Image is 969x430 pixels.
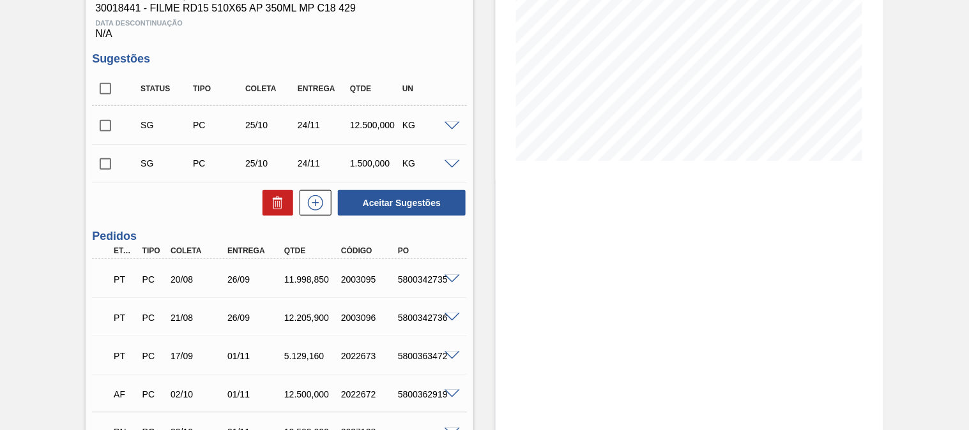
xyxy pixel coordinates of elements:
[137,158,194,168] div: Sugestão Criada
[399,84,456,93] div: UN
[95,19,464,27] span: Data Descontinuação
[139,389,167,399] div: Pedido de Compra
[139,274,167,285] div: Pedido de Compra
[114,389,135,399] p: AF
[338,313,401,323] div: 2003096
[242,84,299,93] div: Coleta
[114,313,135,323] p: PT
[281,351,344,361] div: 5.129,160
[224,351,287,361] div: 01/11/2025
[137,84,194,93] div: Status
[114,351,135,361] p: PT
[347,120,404,130] div: 12.500,000
[347,84,404,93] div: Qtde
[167,351,230,361] div: 17/09/2025
[294,120,351,130] div: 24/11/2025
[139,246,167,255] div: Tipo
[399,158,456,168] div: KG
[395,313,457,323] div: 5800342736
[395,351,457,361] div: 5800363472
[92,52,467,66] h3: Sugestões
[137,120,194,130] div: Sugestão Criada
[111,246,139,255] div: Etapa
[338,274,401,285] div: 2003095
[281,389,344,399] div: 12.500,000
[224,389,287,399] div: 01/11/2025
[347,158,404,168] div: 1.500,000
[111,304,139,332] div: Pedido em Trânsito
[338,246,401,255] div: Código
[139,313,167,323] div: Pedido de Compra
[95,3,464,14] span: 30018441 - FILME RD15 510X65 AP 350ML MP C18 429
[111,342,139,370] div: Pedido em Trânsito
[281,246,344,255] div: Qtde
[224,313,287,323] div: 26/09/2025
[395,246,457,255] div: PO
[92,14,467,40] div: N/A
[332,189,467,217] div: Aceitar Sugestões
[224,274,287,285] div: 26/09/2025
[395,389,457,399] div: 5800362919
[293,190,332,216] div: Nova sugestão
[294,158,351,168] div: 24/11/2025
[256,190,293,216] div: Excluir Sugestões
[338,389,401,399] div: 2022672
[167,389,230,399] div: 02/10/2025
[167,246,230,255] div: Coleta
[294,84,351,93] div: Entrega
[167,274,230,285] div: 20/08/2025
[395,274,457,285] div: 5800342735
[224,246,287,255] div: Entrega
[281,313,344,323] div: 12.205,900
[111,380,139,408] div: Aguardando Faturamento
[167,313,230,323] div: 21/08/2025
[281,274,344,285] div: 11.998,850
[399,120,456,130] div: KG
[190,120,247,130] div: Pedido de Compra
[111,265,139,293] div: Pedido em Trânsito
[190,158,247,168] div: Pedido de Compra
[338,351,401,361] div: 2022673
[190,84,247,93] div: Tipo
[242,158,299,168] div: 25/10/2025
[242,120,299,130] div: 25/10/2025
[114,274,135,285] p: PT
[139,351,167,361] div: Pedido de Compra
[92,230,467,243] h3: Pedidos
[338,190,466,216] button: Aceitar Sugestões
